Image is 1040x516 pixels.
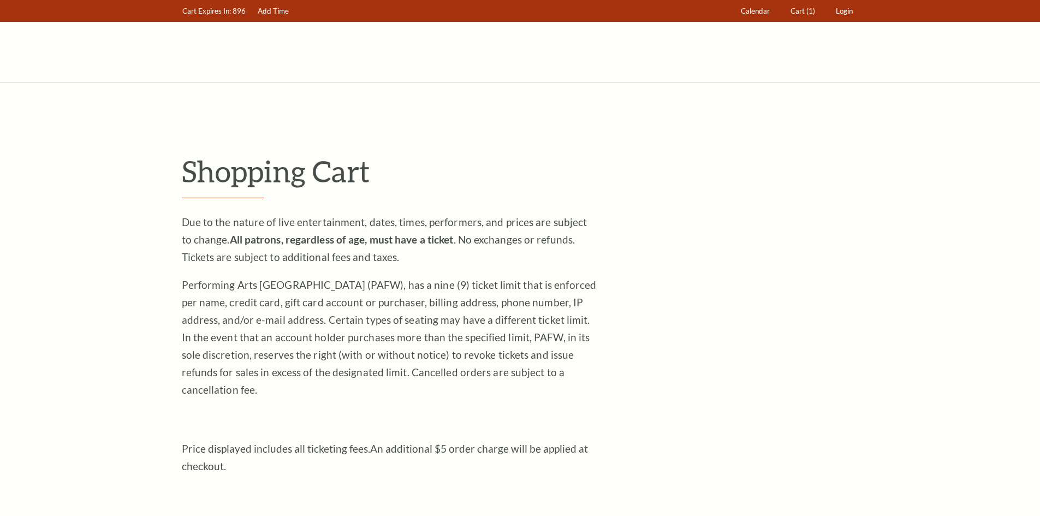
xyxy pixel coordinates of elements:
p: Shopping Cart [182,153,859,189]
span: 896 [233,7,246,15]
span: Due to the nature of live entertainment, dates, times, performers, and prices are subject to chan... [182,216,587,263]
strong: All patrons, regardless of age, must have a ticket [230,233,454,246]
a: Calendar [735,1,775,22]
span: Calendar [741,7,770,15]
span: Cart [791,7,805,15]
a: Cart (1) [785,1,820,22]
p: Price displayed includes all ticketing fees. [182,440,597,475]
span: (1) [806,7,815,15]
span: Cart Expires In: [182,7,231,15]
span: Login [836,7,853,15]
a: Login [830,1,858,22]
a: Add Time [252,1,294,22]
p: Performing Arts [GEOGRAPHIC_DATA] (PAFW), has a nine (9) ticket limit that is enforced per name, ... [182,276,597,399]
span: An additional $5 order charge will be applied at checkout. [182,442,588,472]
